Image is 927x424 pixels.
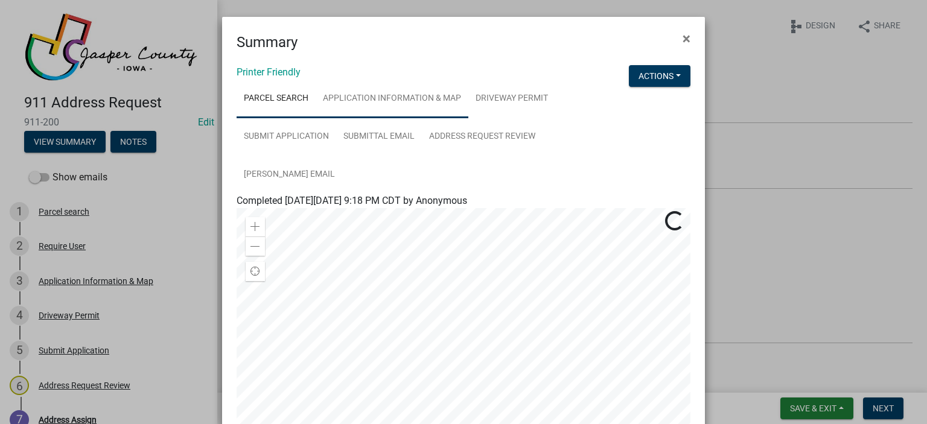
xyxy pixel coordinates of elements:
h4: Summary [237,31,298,53]
a: Submittal Email [336,118,422,156]
div: Zoom out [246,236,265,256]
button: Actions [629,65,690,87]
span: × [683,30,690,47]
a: Driveway Permit [468,80,555,118]
a: Address Request Review [422,118,543,156]
a: Printer Friendly [237,66,301,78]
a: [PERSON_NAME] Email [237,156,342,194]
a: Application Information & Map [316,80,468,118]
span: Completed [DATE][DATE] 9:18 PM CDT by Anonymous [237,195,467,206]
a: Parcel search [237,80,316,118]
div: Zoom in [246,217,265,236]
button: Close [673,22,700,55]
div: Find my location [246,262,265,281]
a: Submit Application [237,118,336,156]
